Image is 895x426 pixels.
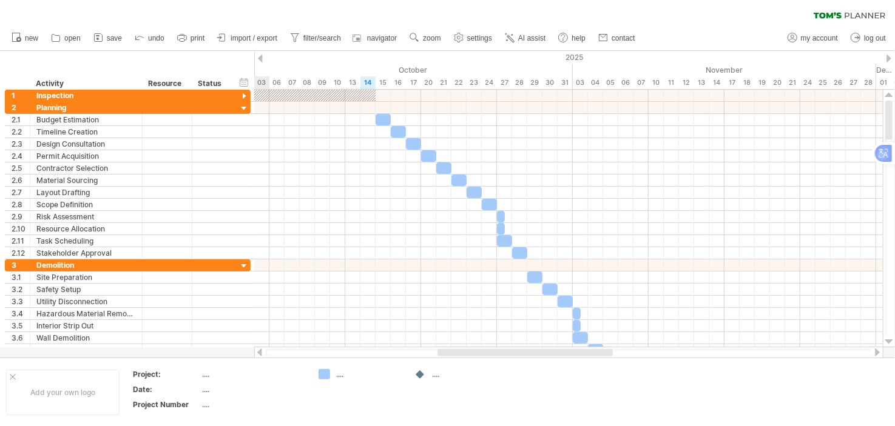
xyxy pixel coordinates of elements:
[467,76,482,89] div: Thursday, 23 October 2025
[345,76,360,89] div: Monday, 13 October 2025
[861,76,876,89] div: Friday, 28 November 2025
[406,76,421,89] div: Friday, 17 October 2025
[36,296,136,307] div: Utility Disconnection
[202,369,304,379] div: ....
[572,34,586,42] span: help
[36,162,136,174] div: Contractor Selection
[588,76,603,89] div: Tuesday, 4 November 2025
[770,76,785,89] div: Thursday, 20 November 2025
[36,175,136,186] div: Material Sourcing
[831,76,846,89] div: Wednesday, 26 November 2025
[12,102,30,113] div: 2
[740,76,755,89] div: Tuesday, 18 November 2025
[174,30,208,46] a: print
[694,76,709,89] div: Thursday, 13 November 2025
[315,76,330,89] div: Thursday, 9 October 2025
[785,30,842,46] a: my account
[12,199,30,210] div: 2.8
[451,76,467,89] div: Wednesday, 22 October 2025
[12,126,30,138] div: 2.2
[407,30,444,46] a: zoom
[816,76,831,89] div: Tuesday, 25 November 2025
[755,76,770,89] div: Wednesday, 19 November 2025
[36,235,136,247] div: Task Scheduling
[436,76,451,89] div: Tuesday, 21 October 2025
[618,76,633,89] div: Thursday, 6 November 2025
[36,187,136,198] div: Layout Drafting
[846,76,861,89] div: Thursday, 27 November 2025
[558,76,573,89] div: Friday, 31 October 2025
[132,30,168,46] a: undo
[287,30,345,46] a: filter/search
[12,320,30,331] div: 3.5
[36,138,136,150] div: Design Consultation
[12,284,30,295] div: 3.2
[300,76,315,89] div: Wednesday, 8 October 2025
[36,211,136,222] div: Risk Assessment
[36,114,136,125] div: Budget Estimation
[12,162,30,174] div: 2.5
[391,76,406,89] div: Thursday, 16 October 2025
[36,344,136,356] div: Floor Removal
[12,344,30,356] div: 3.7
[482,76,497,89] div: Friday, 24 October 2025
[254,76,269,89] div: Friday, 3 October 2025
[36,332,136,344] div: Wall Demolition
[36,90,136,101] div: Inspection
[527,76,542,89] div: Wednesday, 29 October 2025
[231,34,277,42] span: import / export
[518,34,545,42] span: AI assist
[36,102,136,113] div: Planning
[12,308,30,319] div: 3.4
[12,296,30,307] div: 3.3
[214,30,281,46] a: import / export
[48,30,84,46] a: open
[36,150,136,162] div: Permit Acquisition
[502,30,549,46] a: AI assist
[360,76,376,89] div: Tuesday, 14 October 2025
[202,399,304,410] div: ....
[555,30,589,46] a: help
[649,76,664,89] div: Monday, 10 November 2025
[303,34,341,42] span: filter/search
[12,271,30,283] div: 3.1
[573,76,588,89] div: Monday, 3 November 2025
[451,30,496,46] a: settings
[12,211,30,222] div: 2.9
[330,76,345,89] div: Friday, 10 October 2025
[36,223,136,235] div: Resource Allocation
[467,34,492,42] span: settings
[848,30,890,46] a: log out
[800,76,816,89] div: Monday, 24 November 2025
[36,320,136,331] div: Interior Strip Out
[224,64,573,76] div: October 2025
[36,247,136,259] div: Stakeholder Approval
[603,76,618,89] div: Wednesday, 5 November 2025
[198,78,225,90] div: Status
[679,76,694,89] div: Wednesday, 12 November 2025
[724,76,740,89] div: Monday, 17 November 2025
[191,34,204,42] span: print
[542,76,558,89] div: Thursday, 30 October 2025
[497,76,512,89] div: Monday, 27 October 2025
[367,34,397,42] span: navigator
[512,76,527,89] div: Tuesday, 28 October 2025
[12,114,30,125] div: 2.1
[12,223,30,235] div: 2.10
[148,78,185,90] div: Resource
[864,34,886,42] span: log out
[12,138,30,150] div: 2.3
[107,34,122,42] span: save
[36,199,136,210] div: Scope Definition
[202,384,304,394] div: ....
[6,370,120,415] div: Add your own logo
[269,76,285,89] div: Monday, 6 October 2025
[36,78,135,90] div: Activity
[12,90,30,101] div: 1
[336,369,402,379] div: ....
[785,76,800,89] div: Friday, 21 November 2025
[376,76,391,89] div: Wednesday, 15 October 2025
[133,384,200,394] div: Date:
[90,30,126,46] a: save
[12,175,30,186] div: 2.6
